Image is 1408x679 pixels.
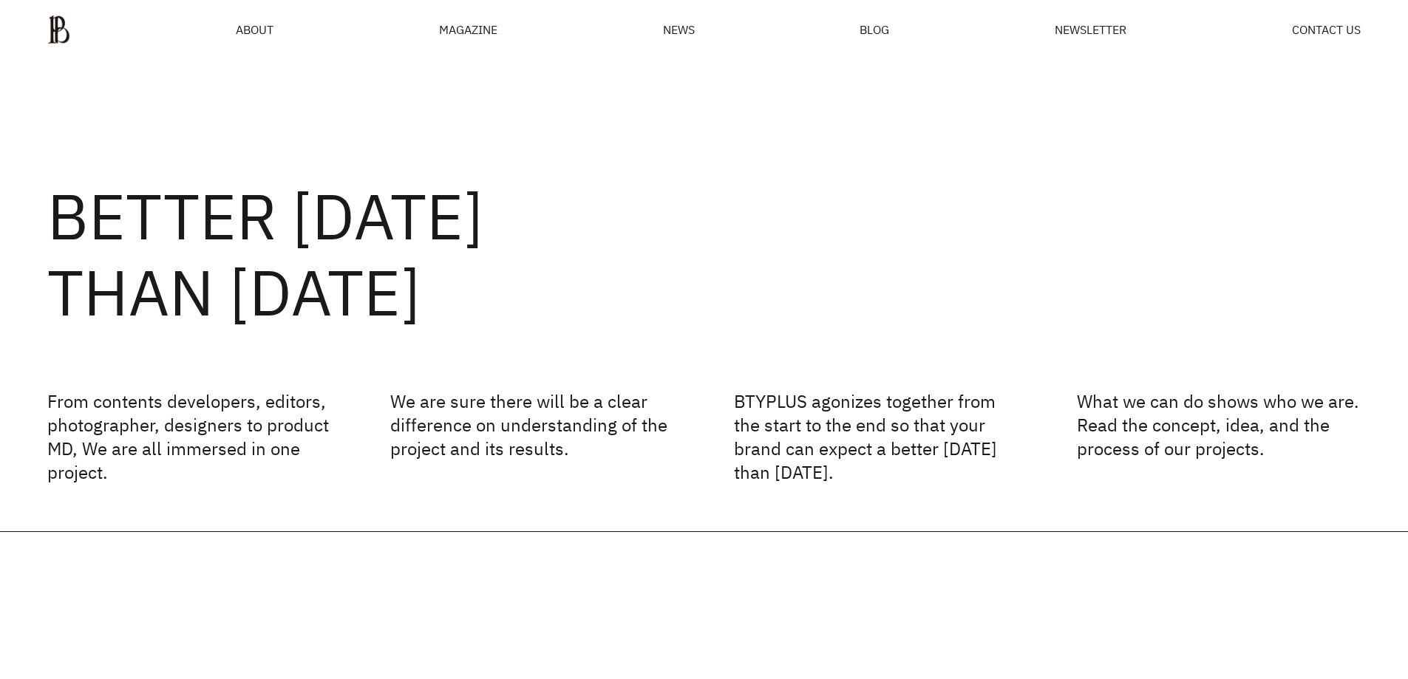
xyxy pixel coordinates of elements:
a: NEWSLETTER [1055,24,1126,35]
div: MAGAZINE [439,24,497,35]
a: CONTACT US [1292,24,1361,35]
p: BTYPLUS agonizes together from the start to the end so that your brand can expect a better [DATE]... [734,389,1018,484]
a: BLOG [860,24,889,35]
p: What we can do shows who we are. Read the concept, idea, and the process of our projects. [1077,389,1361,484]
a: NEWS [663,24,695,35]
h2: BETTER [DATE] THAN [DATE] [47,178,1361,330]
p: From contents developers, editors, photographer, designers to product MD, We are all immersed in ... [47,389,331,484]
a: ABOUT [236,24,273,35]
img: ba379d5522eb3.png [47,15,70,44]
p: We are sure there will be a clear difference on understanding of the project and its results. [390,389,674,484]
